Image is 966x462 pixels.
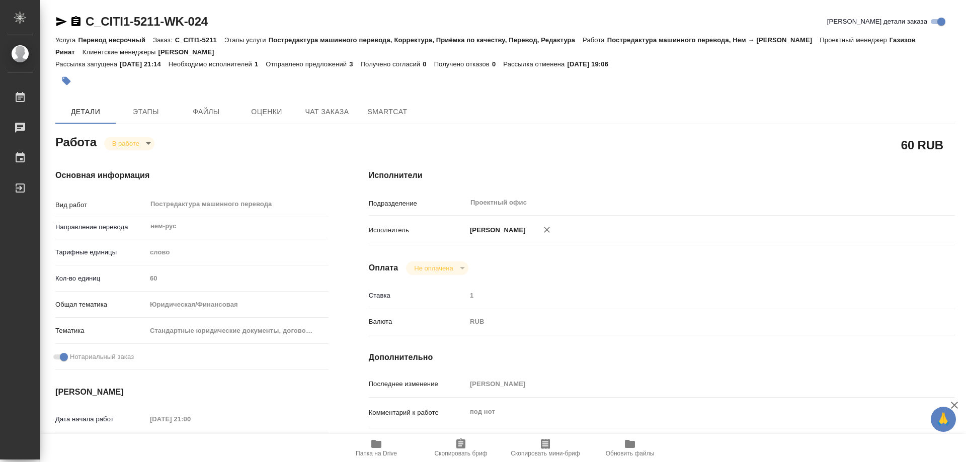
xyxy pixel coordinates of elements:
p: Ставка [369,291,466,301]
div: В работе [104,137,154,150]
p: Кол-во единиц [55,273,146,284]
p: Этапы услуги [224,36,269,44]
p: Рассылка запущена [55,60,120,68]
span: Нотариальный заказ [70,352,134,362]
button: Папка на Drive [334,434,419,462]
button: Добавить тэг [55,70,77,92]
p: 1 [255,60,266,68]
p: Услуга [55,36,78,44]
p: Постредактура машинного перевода, Нем → [PERSON_NAME] [607,36,820,44]
input: Пустое поле [146,412,234,426]
p: Исполнитель [369,225,466,235]
h4: Основная информация [55,169,329,181]
h4: Оплата [369,262,398,274]
p: Последнее изменение [369,379,466,389]
button: 🙏 [931,407,956,432]
p: Вид работ [55,200,146,210]
p: Заказ: [153,36,175,44]
p: [PERSON_NAME] [158,48,222,56]
button: Скопировать мини-бриф [503,434,588,462]
input: Пустое поле [146,271,329,286]
a: C_CITI1-5211-WK-024 [86,15,208,28]
span: Скопировать бриф [434,450,487,457]
p: Постредактура машинного перевода, Корректура, Приёмка по качеству, Перевод, Редактура [269,36,583,44]
p: Рассылка отменена [503,60,567,68]
div: В работе [406,261,468,275]
p: Перевод несрочный [78,36,153,44]
p: Валюта [369,317,466,327]
button: Скопировать бриф [419,434,503,462]
button: Скопировать ссылку [70,16,82,28]
p: Работа [583,36,607,44]
button: Обновить файлы [588,434,672,462]
p: Общая тематика [55,300,146,310]
span: Файлы [182,106,230,118]
p: Клиентские менеджеры [83,48,158,56]
span: Детали [61,106,110,118]
p: [PERSON_NAME] [466,225,526,235]
span: Чат заказа [303,106,351,118]
p: Тематика [55,326,146,336]
p: [DATE] 21:14 [120,60,169,68]
input: Пустое поле [466,288,906,303]
p: Направление перевода [55,222,146,232]
input: Пустое поле [466,377,906,391]
p: Проектный менеджер [820,36,889,44]
span: 🙏 [935,409,952,430]
p: Комментарий к работе [369,408,466,418]
p: Дата начала работ [55,414,146,424]
div: слово [146,244,329,261]
button: Не оплачена [411,264,456,272]
p: Отправлено предложений [266,60,349,68]
span: Скопировать мини-бриф [511,450,580,457]
span: SmartCat [363,106,412,118]
span: Обновить файлы [606,450,655,457]
div: Стандартные юридические документы, договоры, уставы [146,322,329,339]
p: Необходимо исполнителей [169,60,255,68]
p: C_CITI1-5211 [175,36,224,44]
h2: 60 RUB [901,136,943,153]
p: Подразделение [369,199,466,209]
p: 3 [349,60,360,68]
div: RUB [466,313,906,330]
span: Этапы [122,106,170,118]
div: Юридическая/Финансовая [146,296,329,313]
h4: Исполнители [369,169,955,181]
span: [PERSON_NAME] детали заказа [827,17,927,27]
textarea: под нот [466,403,906,420]
span: Оценки [243,106,291,118]
span: Папка на Drive [356,450,397,457]
h2: Работа [55,132,97,150]
p: 0 [423,60,434,68]
p: Тарифные единицы [55,247,146,257]
h4: Дополнительно [369,351,955,363]
p: Получено отказов [434,60,492,68]
p: 0 [492,60,503,68]
button: Скопировать ссылку для ЯМессенджера [55,16,67,28]
button: Удалить исполнителя [536,219,558,241]
h4: [PERSON_NAME] [55,386,329,398]
p: Получено согласий [361,60,423,68]
p: [DATE] 19:06 [567,60,616,68]
button: В работе [109,139,142,148]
